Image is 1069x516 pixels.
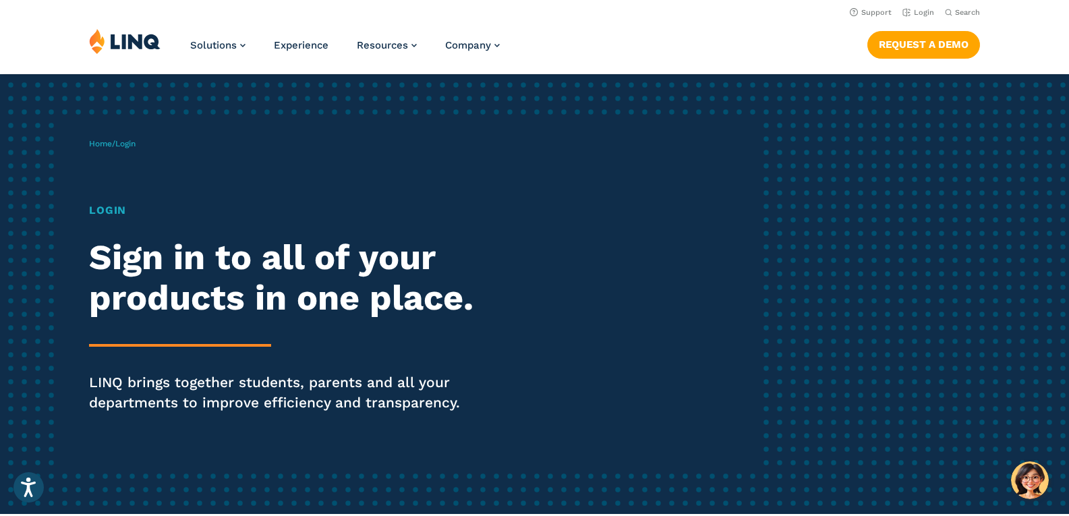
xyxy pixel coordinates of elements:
[1011,461,1049,499] button: Hello, have a question? Let’s chat.
[945,7,980,18] button: Open Search Bar
[274,39,328,51] a: Experience
[357,39,417,51] a: Resources
[89,139,136,148] span: /
[902,8,934,17] a: Login
[190,39,245,51] a: Solutions
[357,39,408,51] span: Resources
[190,28,500,73] nav: Primary Navigation
[850,8,892,17] a: Support
[867,31,980,58] a: Request a Demo
[89,28,161,54] img: LINQ | K‑12 Software
[89,372,501,413] p: LINQ brings together students, parents and all your departments to improve efficiency and transpa...
[190,39,237,51] span: Solutions
[115,139,136,148] span: Login
[89,237,501,318] h2: Sign in to all of your products in one place.
[89,139,112,148] a: Home
[445,39,500,51] a: Company
[955,8,980,17] span: Search
[89,202,501,219] h1: Login
[445,39,491,51] span: Company
[867,28,980,58] nav: Button Navigation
